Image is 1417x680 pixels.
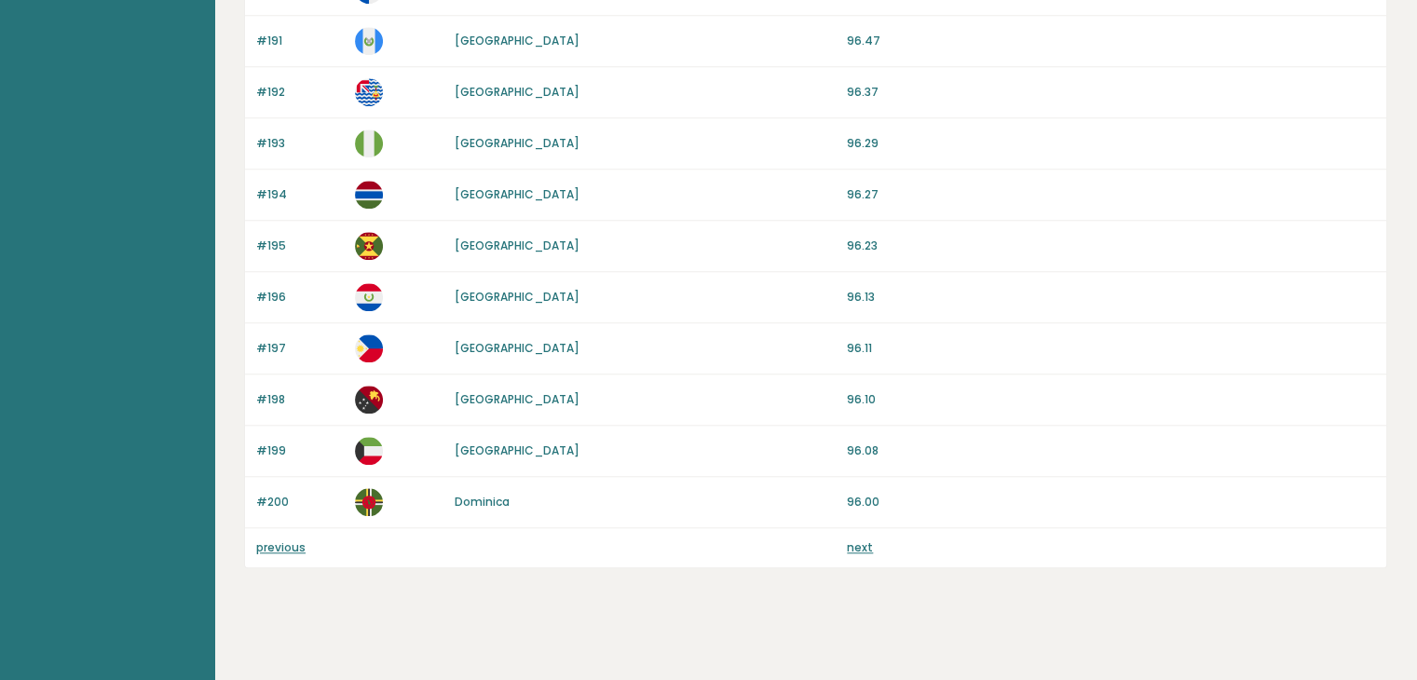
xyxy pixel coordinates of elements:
p: 96.11 [847,340,1375,357]
p: 96.13 [847,289,1375,306]
p: #200 [256,494,344,510]
a: next [847,539,873,555]
a: [GEOGRAPHIC_DATA] [455,442,579,458]
img: gm.svg [355,181,383,209]
p: 96.00 [847,494,1375,510]
a: [GEOGRAPHIC_DATA] [455,238,579,253]
p: 96.23 [847,238,1375,254]
img: pg.svg [355,386,383,414]
a: [GEOGRAPHIC_DATA] [455,391,579,407]
a: [GEOGRAPHIC_DATA] [455,186,579,202]
img: kw.svg [355,437,383,465]
p: #192 [256,84,344,101]
a: previous [256,539,306,555]
p: #198 [256,391,344,408]
p: 96.29 [847,135,1375,152]
p: #194 [256,186,344,203]
p: #196 [256,289,344,306]
a: [GEOGRAPHIC_DATA] [455,135,579,151]
p: #199 [256,442,344,459]
p: 96.37 [847,84,1375,101]
a: [GEOGRAPHIC_DATA] [455,84,579,100]
a: [GEOGRAPHIC_DATA] [455,289,579,305]
img: gd.svg [355,232,383,260]
img: dm.svg [355,488,383,516]
img: ng.svg [355,129,383,157]
p: 96.10 [847,391,1375,408]
a: [GEOGRAPHIC_DATA] [455,33,579,48]
p: #197 [256,340,344,357]
img: io.svg [355,78,383,106]
img: gt.svg [355,27,383,55]
p: 96.08 [847,442,1375,459]
img: py.svg [355,283,383,311]
p: #193 [256,135,344,152]
a: [GEOGRAPHIC_DATA] [455,340,579,356]
a: Dominica [455,494,510,510]
p: #195 [256,238,344,254]
p: #191 [256,33,344,49]
p: 96.27 [847,186,1375,203]
img: ph.svg [355,334,383,362]
p: 96.47 [847,33,1375,49]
